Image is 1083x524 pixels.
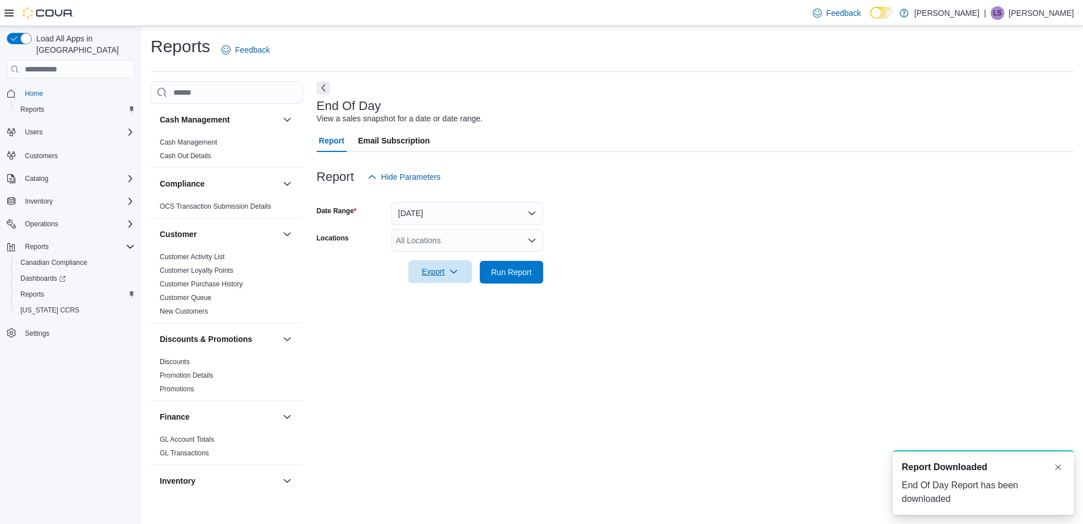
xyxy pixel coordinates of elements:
span: [US_STATE] CCRS [20,306,79,315]
h3: Compliance [160,178,204,189]
span: Settings [25,329,49,338]
a: Dashboards [16,272,70,285]
label: Locations [317,234,349,243]
button: Run Report [480,261,543,284]
button: Users [2,124,139,140]
h3: Inventory [160,475,195,487]
span: Settings [20,326,135,340]
span: Catalog [25,174,48,183]
span: Cash Management [160,138,217,147]
button: Reports [2,239,139,255]
span: LS [994,6,1002,20]
button: Hide Parameters [363,166,445,188]
span: Reports [20,240,135,253]
a: Settings [20,327,54,340]
img: Cova [23,7,74,19]
button: Operations [20,217,63,231]
span: Reports [16,103,135,116]
button: Discounts & Promotions [280,332,294,346]
span: Export [415,260,465,283]
a: [US_STATE] CCRS [16,303,84,317]
a: Cash Out Details [160,152,211,160]
h3: End Of Day [317,99,381,113]
span: Reports [20,290,44,299]
h3: Cash Management [160,114,230,125]
a: Reports [16,288,49,301]
button: Export [408,260,472,283]
span: Run Report [491,267,532,278]
span: Reports [20,105,44,114]
a: Cash Management [160,138,217,146]
div: View a sales snapshot for a date or date range. [317,113,483,125]
a: Customer Loyalty Points [160,267,233,274]
span: Catalog [20,172,135,185]
a: Feedback [808,2,865,24]
span: GL Account Totals [160,435,214,444]
p: [PERSON_NAME] [914,6,979,20]
button: Catalog [2,171,139,187]
button: Compliance [280,177,294,191]
h3: Finance [160,411,190,422]
button: Inventory [280,474,294,488]
button: Discounts & Promotions [160,333,278,345]
span: Operations [20,217,135,231]
button: Inventory [20,195,57,208]
span: Customers [20,148,135,162]
button: Operations [2,216,139,232]
a: Customer Queue [160,294,211,302]
nav: Complex example [7,81,135,371]
h1: Reports [151,35,210,58]
div: Notification [902,460,1065,474]
a: Customers [20,149,62,163]
span: GL Transactions [160,449,209,458]
div: Customer [151,250,303,323]
span: Discounts [160,357,190,366]
a: Home [20,87,48,100]
button: Reports [20,240,53,253]
a: Customer Purchase History [160,280,243,288]
button: Reports [11,286,139,302]
span: OCS Transaction Submission Details [160,202,271,211]
span: Customers [25,151,58,160]
button: Inventory [160,475,278,487]
a: Promotions [160,385,194,393]
span: Home [20,86,135,100]
a: Feedback [217,39,274,61]
div: Finance [151,433,303,464]
span: Users [20,125,135,139]
input: Dark Mode [870,7,894,19]
h3: Customer [160,229,197,240]
span: Feedback [235,44,270,56]
div: Lorrie Simcoe [991,6,1004,20]
span: Customer Loyalty Points [160,266,233,275]
span: Email Subscription [358,129,430,152]
p: | [984,6,986,20]
span: Canadian Compliance [20,258,87,267]
span: Customer Queue [160,293,211,302]
button: [DATE] [391,202,543,225]
span: Promotions [160,384,194,394]
div: Cash Management [151,136,303,167]
span: Inventory [25,197,53,206]
span: Washington CCRS [16,303,135,317]
button: Canadian Compliance [11,255,139,271]
button: Cash Management [160,114,278,125]
a: OCS Transaction Submission Details [160,202,271,210]
button: Customers [2,147,139,163]
span: Promotion Details [160,371,214,380]
button: Catalog [20,172,53,185]
button: Finance [280,410,294,424]
a: Canadian Compliance [16,256,92,269]
button: Next [317,81,330,95]
a: Discounts [160,358,190,366]
button: Customer [160,229,278,240]
h3: Report [317,170,354,184]
button: Inventory [2,193,139,209]
a: Customer Activity List [160,253,225,261]
span: Canadian Compliance [16,256,135,269]
span: Home [25,89,43,98]
div: End Of Day Report has been downloaded [902,479,1065,506]
button: Customer [280,227,294,241]
span: Reports [16,288,135,301]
